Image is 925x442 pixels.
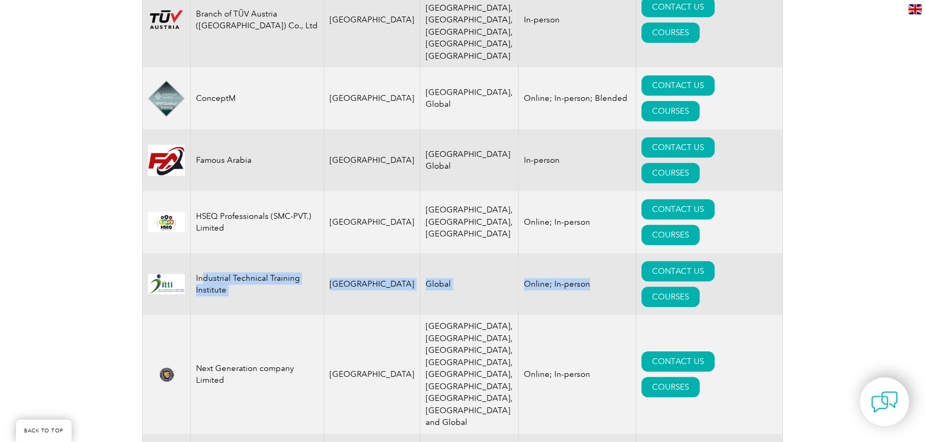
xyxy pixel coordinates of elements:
[324,253,420,315] td: [GEOGRAPHIC_DATA]
[16,420,72,442] a: BACK TO TOP
[641,351,715,372] a: CONTACT US
[519,315,636,434] td: Online; In-person
[519,129,636,191] td: In-person
[641,287,700,307] a: COURSES
[324,191,420,253] td: [GEOGRAPHIC_DATA]
[148,212,185,232] img: 0aa6851b-16fe-ed11-8f6c-00224814fd52-logo.png
[148,10,185,30] img: ad2ea39e-148b-ed11-81ac-0022481565fd-logo.png
[148,80,185,117] img: 4db1980e-d9a0-ee11-be37-00224893a058-logo.png
[641,377,700,397] a: COURSES
[148,361,185,388] img: 702e9b5a-1e04-f011-bae3-00224896f61f-logo.png
[420,191,519,253] td: [GEOGRAPHIC_DATA], [GEOGRAPHIC_DATA], [GEOGRAPHIC_DATA]
[191,191,324,253] td: HSEQ Professionals (SMC-PVT.) Limited
[641,137,715,157] a: CONTACT US
[641,225,700,245] a: COURSES
[420,253,519,315] td: Global
[641,261,715,281] a: CONTACT US
[871,389,898,415] img: contact-chat.png
[191,67,324,129] td: ConceptM
[191,315,324,434] td: Next Generation company Limited
[420,67,519,129] td: [GEOGRAPHIC_DATA], Global
[641,199,715,219] a: CONTACT US
[148,274,185,294] img: fcc64ca3-fd26-f011-8c4d-7ced8d34d024-logo.jpg
[519,191,636,253] td: Online; In-person
[641,22,700,43] a: COURSES
[191,253,324,315] td: Industrial Technical Training Institute
[641,75,715,96] a: CONTACT US
[641,163,700,183] a: COURSES
[324,67,420,129] td: [GEOGRAPHIC_DATA]
[324,129,420,191] td: [GEOGRAPHIC_DATA]
[519,67,636,129] td: Online; In-person; Blended
[324,315,420,434] td: [GEOGRAPHIC_DATA]
[420,315,519,434] td: [GEOGRAPHIC_DATA], [GEOGRAPHIC_DATA], [GEOGRAPHIC_DATA], [GEOGRAPHIC_DATA], [GEOGRAPHIC_DATA], [G...
[420,129,519,191] td: [GEOGRAPHIC_DATA] Global
[191,129,324,191] td: Famous Arabia
[519,253,636,315] td: Online; In-person
[908,4,922,14] img: en
[641,101,700,121] a: COURSES
[148,145,185,176] img: 4c223d1d-751d-ea11-a811-000d3a79722d-logo.jpg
